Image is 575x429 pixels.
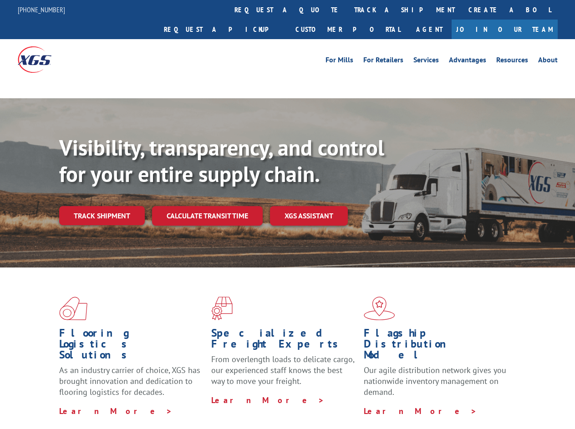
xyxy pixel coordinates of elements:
a: Request a pickup [157,20,289,39]
h1: Specialized Freight Experts [211,328,356,354]
img: xgs-icon-flagship-distribution-model-red [364,297,395,320]
a: Services [413,56,439,66]
a: Agent [407,20,452,39]
a: Learn More > [211,395,325,405]
a: Learn More > [59,406,173,416]
a: [PHONE_NUMBER] [18,5,65,14]
a: For Mills [326,56,353,66]
img: xgs-icon-focused-on-flooring-red [211,297,233,320]
a: Join Our Team [452,20,558,39]
h1: Flagship Distribution Model [364,328,509,365]
a: About [538,56,558,66]
a: Resources [496,56,528,66]
a: For Retailers [363,56,403,66]
h1: Flooring Logistics Solutions [59,328,204,365]
span: As an industry carrier of choice, XGS has brought innovation and dedication to flooring logistics... [59,365,200,397]
a: Customer Portal [289,20,407,39]
span: Our agile distribution network gives you nationwide inventory management on demand. [364,365,506,397]
p: From overlength loads to delicate cargo, our experienced staff knows the best way to move your fr... [211,354,356,394]
b: Visibility, transparency, and control for your entire supply chain. [59,133,384,188]
a: Advantages [449,56,486,66]
a: Calculate transit time [152,206,263,226]
a: Track shipment [59,206,145,225]
a: Learn More > [364,406,477,416]
a: XGS ASSISTANT [270,206,348,226]
img: xgs-icon-total-supply-chain-intelligence-red [59,297,87,320]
